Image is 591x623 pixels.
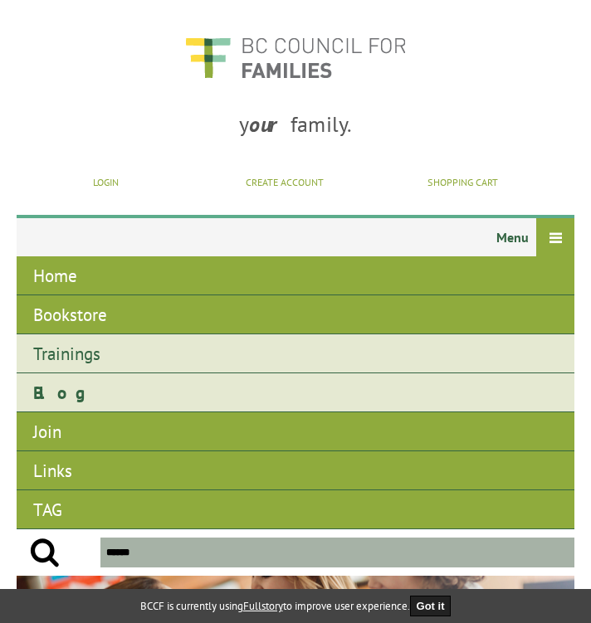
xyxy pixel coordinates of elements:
a: Shopping Cart [427,176,498,188]
a: Join [17,412,574,451]
strong: our [249,110,291,138]
a: Create Account [246,176,324,188]
button: Got it [410,596,452,616]
div: y family. [17,97,574,159]
span: Menu [17,223,574,256]
img: BC Council for FAMILIES [183,27,408,89]
a: Links [17,451,574,490]
a: Login [93,176,119,188]
a: Fullstory [243,599,283,613]
a: Trainings [17,334,574,373]
a: Blog [17,373,574,412]
a: TAG [17,490,574,529]
a: Bookstore [17,295,574,334]
a: Home [17,256,574,295]
input: Submit [17,538,72,567]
